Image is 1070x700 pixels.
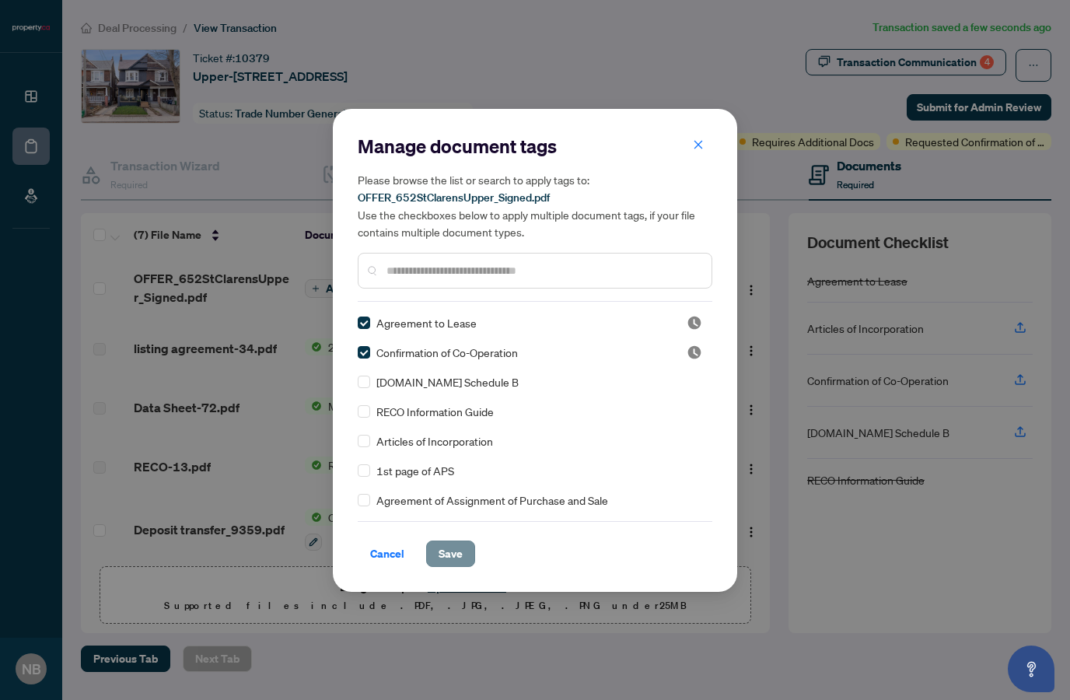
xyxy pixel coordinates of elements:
[358,191,550,205] span: OFFER_652StClarensUpper_Signed.pdf
[376,344,518,361] span: Confirmation of Co-Operation
[376,403,494,420] span: RECO Information Guide
[687,345,702,360] span: Pending Review
[439,541,463,566] span: Save
[376,462,454,479] span: 1st page of APS
[1008,646,1054,692] button: Open asap
[376,492,608,509] span: Agreement of Assignment of Purchase and Sale
[376,373,519,390] span: [DOMAIN_NAME] Schedule B
[687,315,702,331] span: Pending Review
[687,345,702,360] img: status
[426,541,475,567] button: Save
[358,541,417,567] button: Cancel
[370,541,404,566] span: Cancel
[376,432,493,450] span: Articles of Incorporation
[376,314,477,331] span: Agreement to Lease
[687,315,702,331] img: status
[693,139,704,150] span: close
[358,134,712,159] h2: Manage document tags
[358,171,712,240] h5: Please browse the list or search to apply tags to: Use the checkboxes below to apply multiple doc...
